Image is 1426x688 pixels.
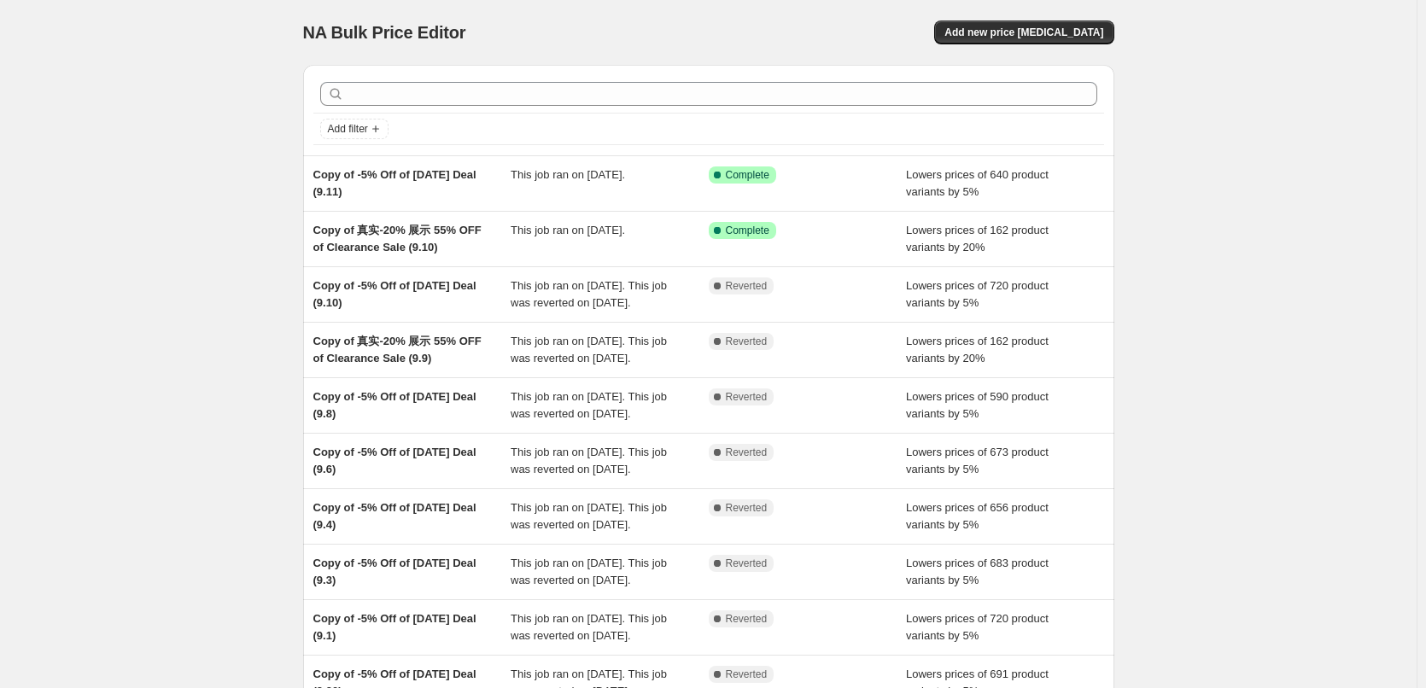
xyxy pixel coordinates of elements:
[726,501,768,515] span: Reverted
[726,668,768,681] span: Reverted
[906,224,1049,254] span: Lowers prices of 162 product variants by 20%
[313,612,476,642] span: Copy of -5% Off of [DATE] Deal (9.1)
[511,501,667,531] span: This job ran on [DATE]. This job was reverted on [DATE].
[320,119,389,139] button: Add filter
[511,390,667,420] span: This job ran on [DATE]. This job was reverted on [DATE].
[906,501,1049,531] span: Lowers prices of 656 product variants by 5%
[726,390,768,404] span: Reverted
[313,446,476,475] span: Copy of -5% Off of [DATE] Deal (9.6)
[726,224,769,237] span: Complete
[313,279,476,309] span: Copy of -5% Off of [DATE] Deal (9.10)
[313,557,476,586] span: Copy of -5% Off of [DATE] Deal (9.3)
[313,501,476,531] span: Copy of -5% Off of [DATE] Deal (9.4)
[906,279,1049,309] span: Lowers prices of 720 product variants by 5%
[511,557,667,586] span: This job ran on [DATE]. This job was reverted on [DATE].
[934,20,1113,44] button: Add new price [MEDICAL_DATA]
[906,557,1049,586] span: Lowers prices of 683 product variants by 5%
[511,224,625,236] span: This job ran on [DATE].
[511,279,667,309] span: This job ran on [DATE]. This job was reverted on [DATE].
[906,335,1049,364] span: Lowers prices of 162 product variants by 20%
[511,446,667,475] span: This job ran on [DATE]. This job was reverted on [DATE].
[511,612,667,642] span: This job ran on [DATE]. This job was reverted on [DATE].
[328,122,368,136] span: Add filter
[726,335,768,348] span: Reverted
[313,168,476,198] span: Copy of -5% Off of [DATE] Deal (9.11)
[906,168,1049,198] span: Lowers prices of 640 product variants by 5%
[906,446,1049,475] span: Lowers prices of 673 product variants by 5%
[726,557,768,570] span: Reverted
[906,390,1049,420] span: Lowers prices of 590 product variants by 5%
[303,23,466,42] span: NA Bulk Price Editor
[726,279,768,293] span: Reverted
[726,168,769,182] span: Complete
[511,168,625,181] span: This job ran on [DATE].
[313,224,482,254] span: Copy of 真实-20% 展示 55% OFF of Clearance Sale (9.10)
[726,612,768,626] span: Reverted
[726,446,768,459] span: Reverted
[313,390,476,420] span: Copy of -5% Off of [DATE] Deal (9.8)
[313,335,482,364] span: Copy of 真实-20% 展示 55% OFF of Clearance Sale (9.9)
[944,26,1103,39] span: Add new price [MEDICAL_DATA]
[511,335,667,364] span: This job ran on [DATE]. This job was reverted on [DATE].
[906,612,1049,642] span: Lowers prices of 720 product variants by 5%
